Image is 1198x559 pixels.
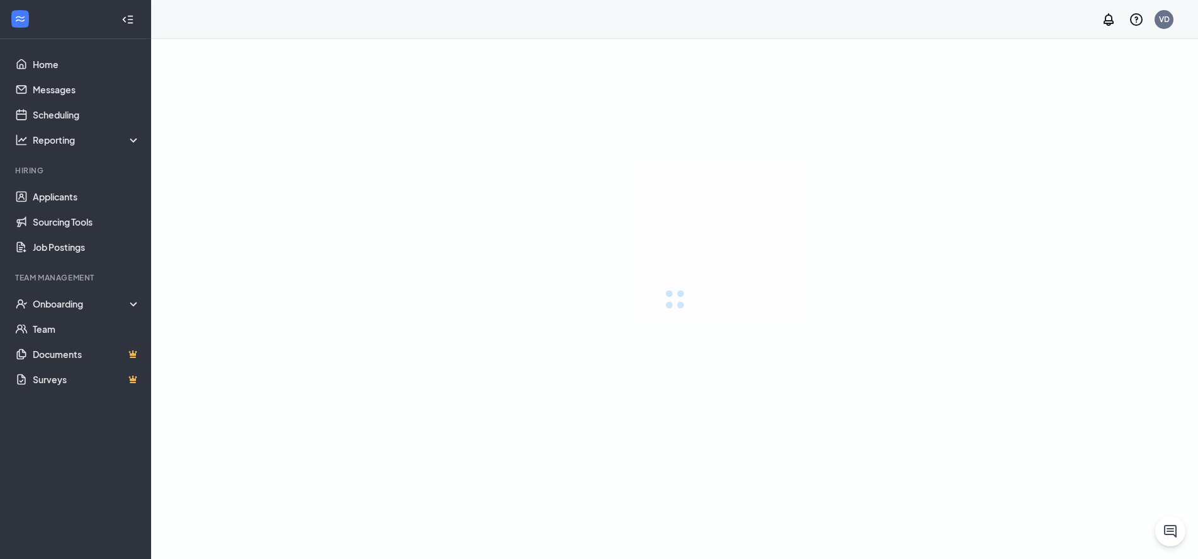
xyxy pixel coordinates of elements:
[33,234,140,260] a: Job Postings
[15,297,28,310] svg: UserCheck
[33,316,140,342] a: Team
[33,77,140,102] a: Messages
[121,13,134,26] svg: Collapse
[33,184,140,209] a: Applicants
[33,134,141,146] div: Reporting
[33,297,141,310] div: Onboarding
[1129,12,1144,27] svg: QuestionInfo
[1101,12,1116,27] svg: Notifications
[14,13,26,25] svg: WorkstreamLogo
[33,102,140,127] a: Scheduling
[1163,524,1178,539] svg: ChatActive
[1155,516,1185,546] button: ChatActive
[33,209,140,234] a: Sourcing Tools
[1159,14,1170,25] div: VD
[33,52,140,77] a: Home
[33,342,140,367] a: DocumentsCrown
[15,134,28,146] svg: Analysis
[15,165,138,176] div: Hiring
[15,272,138,283] div: Team Management
[33,367,140,392] a: SurveysCrown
